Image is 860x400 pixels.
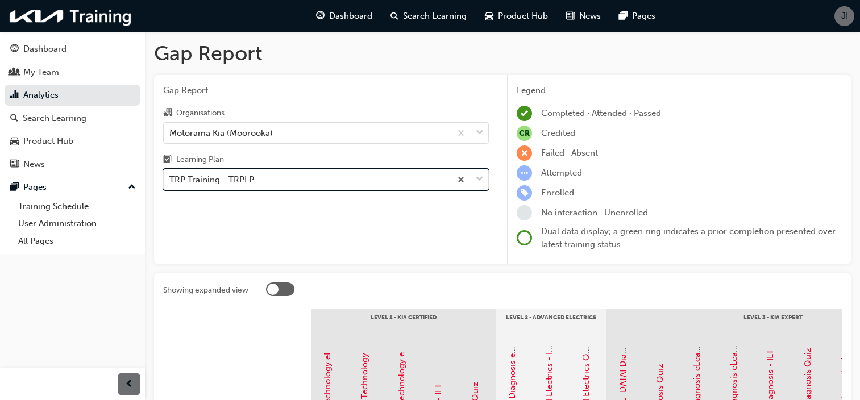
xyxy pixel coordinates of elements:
a: Training Schedule [14,198,140,215]
span: news-icon [10,160,19,170]
a: pages-iconPages [610,5,664,28]
div: Search Learning [23,112,86,125]
span: Dual data display; a green ring indicates a prior completion presented over latest training status. [541,226,836,249]
a: Search Learning [5,108,140,129]
span: Enrolled [541,188,574,198]
span: chart-icon [10,90,19,101]
span: up-icon [128,180,136,195]
span: JI [841,10,848,23]
span: down-icon [476,172,484,187]
div: News [23,158,45,171]
span: car-icon [485,9,493,23]
span: learningRecordVerb_COMPLETE-icon [517,106,532,121]
a: News [5,154,140,175]
div: Organisations [176,107,225,119]
div: My Team [23,66,59,79]
div: Pages [23,181,47,194]
span: pages-icon [10,182,19,193]
span: Gap Report [163,84,489,97]
div: Level 2 - Advanced Electrics [496,309,606,338]
span: guage-icon [316,9,325,23]
button: Pages [5,177,140,198]
h1: Gap Report [154,41,851,66]
span: car-icon [10,136,19,147]
a: Dashboard [5,39,140,60]
span: No interaction · Unenrolled [541,207,648,218]
a: news-iconNews [557,5,610,28]
img: kia-training [6,5,136,28]
span: Completed · Attended · Passed [541,108,661,118]
a: Product Hub [5,131,140,152]
span: down-icon [476,126,484,140]
div: Dashboard [23,43,67,56]
span: search-icon [10,114,18,124]
span: learningRecordVerb_ENROLL-icon [517,185,532,201]
div: Motorama Kia (Moorooka) [169,126,273,139]
a: guage-iconDashboard [307,5,381,28]
span: prev-icon [125,377,134,391]
span: organisation-icon [163,108,172,118]
div: TRP Training - TRPLP [169,173,254,186]
div: Legend [517,84,842,97]
span: learningRecordVerb_ATTEMPT-icon [517,165,532,181]
a: Analytics [5,85,140,106]
span: Dashboard [329,10,372,23]
span: Pages [632,10,655,23]
button: DashboardMy TeamAnalyticsSearch LearningProduct HubNews [5,36,140,177]
span: Attempted [541,168,582,178]
button: JI [834,6,854,26]
span: search-icon [390,9,398,23]
span: News [579,10,601,23]
a: My Team [5,62,140,83]
span: guage-icon [10,44,19,55]
span: Product Hub [498,10,548,23]
div: Level 1 - Kia Certified [311,309,496,338]
div: Learning Plan [176,154,224,165]
span: Search Learning [403,10,467,23]
span: news-icon [566,9,575,23]
div: Product Hub [23,135,73,148]
div: Showing expanded view [163,285,248,296]
span: learningplan-icon [163,155,172,165]
span: Credited [541,128,575,138]
a: All Pages [14,232,140,250]
span: people-icon [10,68,19,78]
span: learningRecordVerb_NONE-icon [517,205,532,220]
a: User Administration [14,215,140,232]
a: search-iconSearch Learning [381,5,476,28]
a: car-iconProduct Hub [476,5,557,28]
span: null-icon [517,126,532,141]
span: Failed · Absent [541,148,598,158]
span: learningRecordVerb_FAIL-icon [517,145,532,161]
span: pages-icon [619,9,628,23]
